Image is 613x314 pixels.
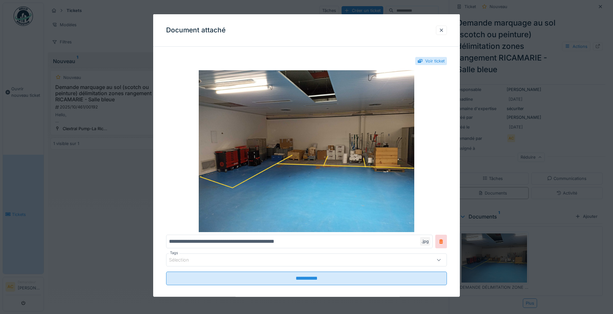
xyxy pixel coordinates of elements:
label: Tags [169,250,179,256]
div: Voir ticket [425,58,445,64]
img: bcd03d3b-ed53-47e8-aba0-41a4c4f2e4bc-DEMANDE%20D%C3%89LIMITATION%20ZONE%20MARQUAGE%20AU%20SOL%20R... [166,70,447,232]
h3: Document attaché [166,26,226,34]
div: Sélection [169,256,198,264]
div: .jpg [420,237,430,246]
